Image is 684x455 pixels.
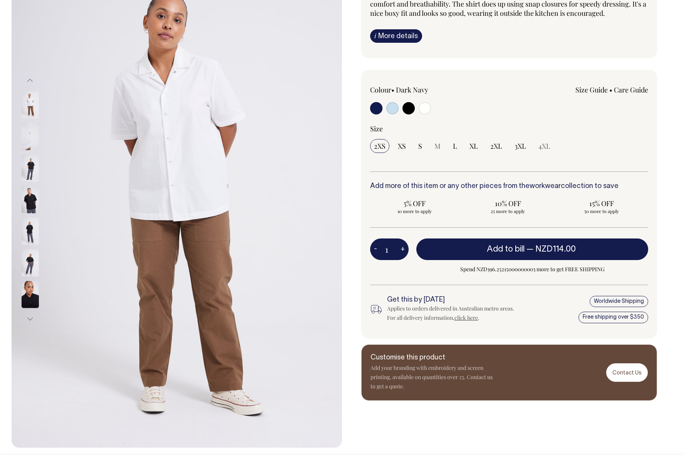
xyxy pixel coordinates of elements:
span: Add to bill [487,245,525,253]
input: 2XS [370,139,389,153]
span: 2XS [374,141,386,151]
span: 10% OFF [468,199,549,208]
img: black [22,186,39,213]
input: 2XL [486,139,506,153]
span: 5% OFF [374,199,455,208]
span: XL [469,141,478,151]
button: - [370,242,381,257]
a: workwear [530,183,561,190]
a: iMore details [370,29,422,43]
span: XS [398,141,406,151]
h6: Get this by [DATE] [387,296,522,304]
a: Care Guide [614,85,648,94]
button: Previous [24,72,36,89]
span: Spend NZD396.25215000000003 more to get FREE SHIPPING [416,265,648,274]
input: L [449,139,461,153]
span: 10 more to apply [374,208,455,214]
span: i [374,32,376,40]
p: Add your branding with embroidery and screen printing, available on quantities over 25. Contact u... [370,363,494,391]
img: black [22,218,39,245]
input: M [431,139,444,153]
input: 3XL [511,139,530,153]
img: black [22,281,39,308]
span: NZD114.00 [535,245,576,253]
span: 2XL [490,141,502,151]
span: — [526,245,578,253]
img: off-white [22,123,39,150]
input: 10% OFF 25 more to apply [464,196,553,217]
img: off-white [22,92,39,119]
span: M [434,141,441,151]
div: Applies to orders delivered in Australian metro areas. For all delivery information, . [387,304,522,322]
span: 15% OFF [561,199,642,208]
input: 15% OFF 50 more to apply [557,196,646,217]
input: 4XL [535,139,554,153]
a: Contact Us [606,363,648,381]
span: S [418,141,422,151]
button: Add to bill —NZD114.00 [416,238,648,260]
span: • [391,85,394,94]
input: XS [394,139,410,153]
input: 5% OFF 10 more to apply [370,196,459,217]
label: Dark Navy [396,85,428,94]
a: click here [454,314,478,321]
span: 4XL [538,141,550,151]
span: L [453,141,457,151]
button: + [397,242,409,257]
button: Next [24,311,36,328]
span: 50 more to apply [561,208,642,214]
span: • [609,85,612,94]
img: black [22,155,39,182]
div: Colour [370,85,481,94]
h6: Customise this product [370,354,494,362]
span: 3XL [515,141,526,151]
input: S [414,139,426,153]
a: Size Guide [575,85,608,94]
img: black [22,250,39,277]
h6: Add more of this item or any other pieces from the collection to save [370,183,648,190]
span: 25 more to apply [468,208,549,214]
input: XL [466,139,482,153]
div: Size [370,124,648,133]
